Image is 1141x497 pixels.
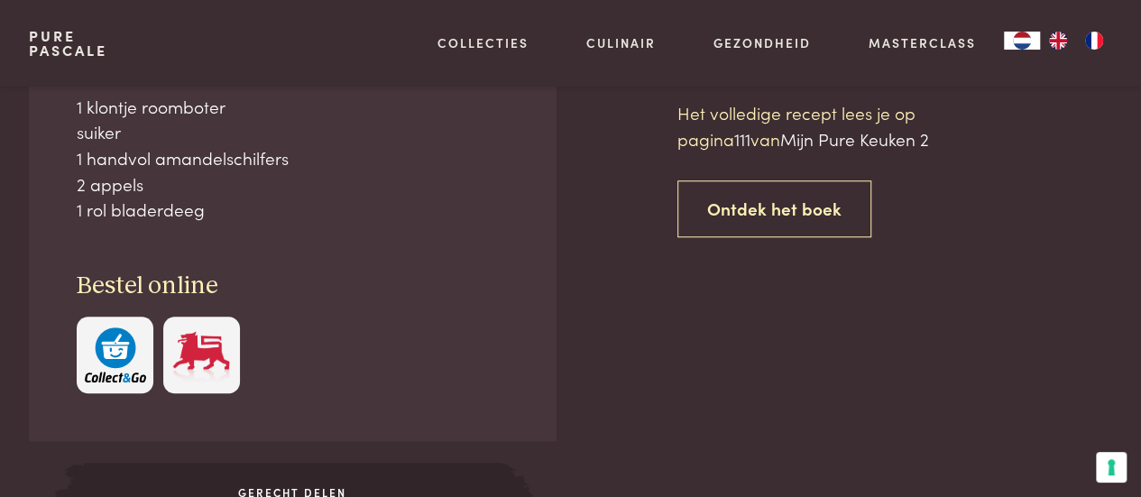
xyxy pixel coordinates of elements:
[586,33,656,52] a: Culinair
[1004,32,1040,50] a: NL
[170,327,232,382] img: Delhaize
[1004,32,1040,50] div: Language
[85,327,146,382] img: c308188babc36a3a401bcb5cb7e020f4d5ab42f7cacd8327e500463a43eeb86c.svg
[1076,32,1112,50] a: FR
[868,33,975,52] a: Masterclass
[734,126,750,151] span: 111
[437,33,529,52] a: Collecties
[677,180,871,237] a: Ontdek het boek
[77,145,508,171] div: 1 handvol amandelschilfers
[677,100,984,152] p: Het volledige recept lees je op pagina van
[77,197,508,223] div: 1 rol bladerdeeg
[713,33,811,52] a: Gezondheid
[77,94,508,120] div: 1 klontje roomboter
[1004,32,1112,50] aside: Language selected: Nederlands
[1040,32,1112,50] ul: Language list
[780,126,929,151] span: Mijn Pure Keuken 2
[29,29,107,58] a: PurePascale
[77,271,508,302] h3: Bestel online
[77,119,508,145] div: suiker
[77,171,508,198] div: 2 appels
[1096,452,1127,483] button: Uw voorkeuren voor toestemming voor trackingtechnologieën
[1040,32,1076,50] a: EN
